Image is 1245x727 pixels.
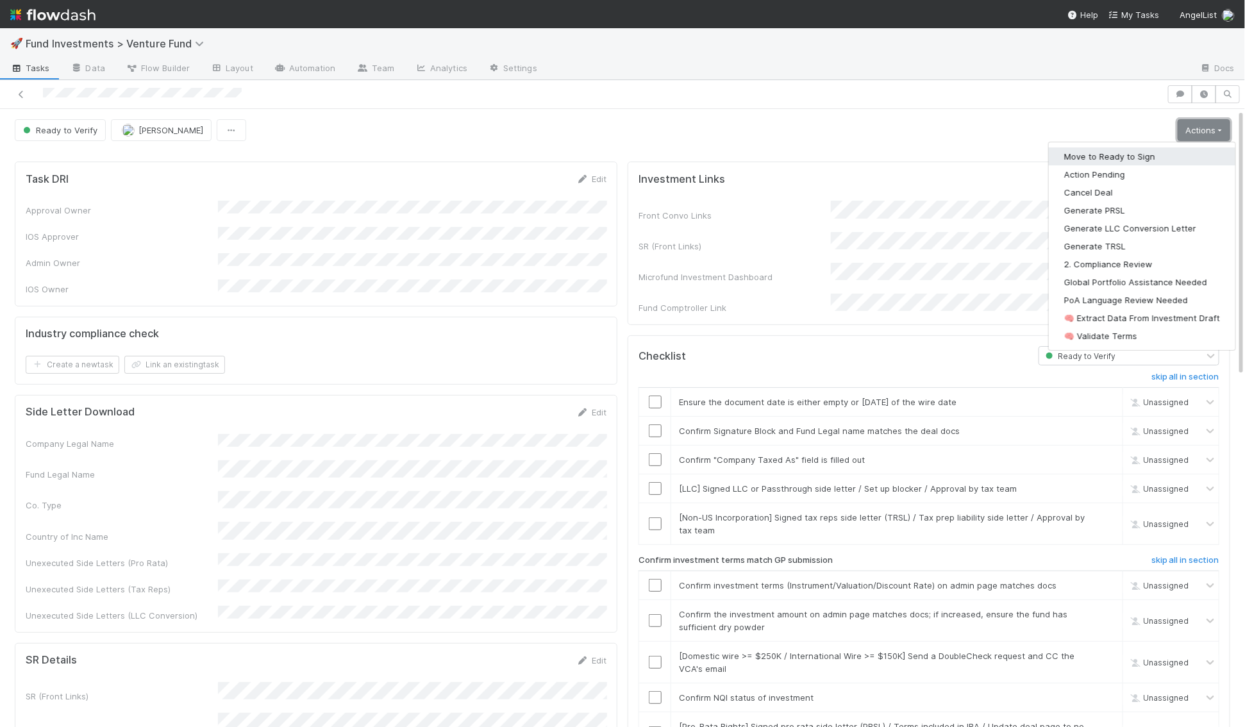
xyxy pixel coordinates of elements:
h5: Industry compliance check [26,328,159,340]
button: Create a newtask [26,356,119,374]
button: Generate PRSL [1049,201,1235,219]
span: Unassigned [1128,657,1189,667]
div: SR (Front Links) [639,240,831,253]
div: Front Convo Links [639,209,831,222]
button: 🧠 Validate Terms [1049,327,1235,345]
span: [Non-US Incorporation] Signed tax reps side letter (TRSL) / Tax prep liability side letter / Appr... [679,512,1085,535]
span: Fund Investments > Venture Fund [26,37,210,50]
div: Fund Comptroller Link [639,301,831,314]
a: Docs [1189,59,1245,79]
button: 🧠 Extract Data From Investment Draft [1049,309,1235,327]
div: Unexecuted Side Letters (LLC Conversion) [26,609,218,622]
div: Admin Owner [26,256,218,269]
h5: SR Details [26,654,77,667]
div: IOS Approver [26,230,218,243]
span: AngelList [1180,10,1217,20]
span: Confirm NQI status of investment [679,692,814,703]
button: Global Portfolio Assistance Needed [1049,273,1235,291]
span: Confirm the investment amount on admin page matches docs; if increased, ensure the fund has suffi... [679,609,1067,632]
img: avatar_12dd09bb-393f-4edb-90ff-b12147216d3f.png [122,124,135,137]
button: Generate TRSL [1049,237,1235,255]
span: Flow Builder [126,62,190,74]
span: My Tasks [1108,10,1159,20]
h5: Side Letter Download [26,406,135,419]
div: Unexecuted Side Letters (Tax Reps) [26,583,218,596]
img: logo-inverted-e16ddd16eac7371096b0.svg [10,4,96,26]
span: Unassigned [1128,615,1189,625]
span: Ready to Verify [1043,351,1115,361]
a: skip all in section [1151,372,1219,387]
span: 🚀 [10,38,23,49]
h5: Investment Links [639,173,725,186]
button: Link an existingtask [124,356,225,374]
span: Unassigned [1128,580,1189,590]
a: Actions [1178,119,1230,141]
a: Team [346,59,405,79]
span: Confirm Signature Block and Fund Legal name matches the deal docs [679,426,960,436]
span: Confirm "Company Taxed As" field is filled out [679,455,865,465]
span: Unassigned [1128,397,1189,407]
div: Country of Inc Name [26,530,218,543]
div: Microfund Investment Dashboard [639,271,831,283]
h6: skip all in section [1151,372,1219,382]
span: Unassigned [1128,426,1189,436]
div: Unexecuted Side Letters (Pro Rata) [26,556,218,569]
button: 2. Compliance Review [1049,255,1235,273]
div: SR (Front Links) [26,690,218,703]
a: Edit [576,174,606,184]
div: Co. Type [26,499,218,512]
span: Tasks [10,62,50,74]
span: Unassigned [1128,692,1189,702]
button: Ready to Verify [15,119,106,141]
span: Unassigned [1128,455,1189,465]
button: Action Pending [1049,165,1235,183]
div: Help [1067,8,1098,21]
a: Settings [478,59,547,79]
a: Flow Builder [115,59,200,79]
a: Analytics [405,59,478,79]
span: Unassigned [1128,484,1189,494]
a: skip all in section [1151,555,1219,571]
span: Unassigned [1128,519,1189,529]
h6: Confirm investment terms match GP submission [639,555,833,565]
h5: Task DRI [26,173,69,186]
a: Edit [576,407,606,417]
h5: Checklist [639,350,686,363]
span: [Domestic wire >= $250K / International Wire >= $150K] Send a DoubleCheck request and CC the VCA'... [679,651,1074,674]
span: Confirm investment terms (Instrument/Valuation/Discount Rate) on admin page matches docs [679,580,1057,590]
div: Approval Owner [26,204,218,217]
div: Fund Legal Name [26,468,218,481]
span: Ensure the document date is either empty or [DATE] of the wire date [679,397,957,407]
a: Automation [263,59,346,79]
button: Cancel Deal [1049,183,1235,201]
button: Move to Ready to Sign [1049,147,1235,165]
a: Edit [576,655,606,665]
button: Generate LLC Conversion Letter [1049,219,1235,237]
span: [LLC] Signed LLC or Passthrough side letter / Set up blocker / Approval by tax team [679,483,1017,494]
button: [PERSON_NAME] [111,119,212,141]
div: IOS Owner [26,283,218,296]
h6: skip all in section [1151,555,1219,565]
img: avatar_041b9f3e-9684-4023-b9b7-2f10de55285d.png [1222,9,1235,22]
button: PoA Language Review Needed [1049,291,1235,309]
a: My Tasks [1108,8,1159,21]
span: Ready to Verify [21,125,97,135]
span: [PERSON_NAME] [138,125,203,135]
div: Company Legal Name [26,437,218,450]
a: Data [60,59,115,79]
a: Layout [200,59,263,79]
